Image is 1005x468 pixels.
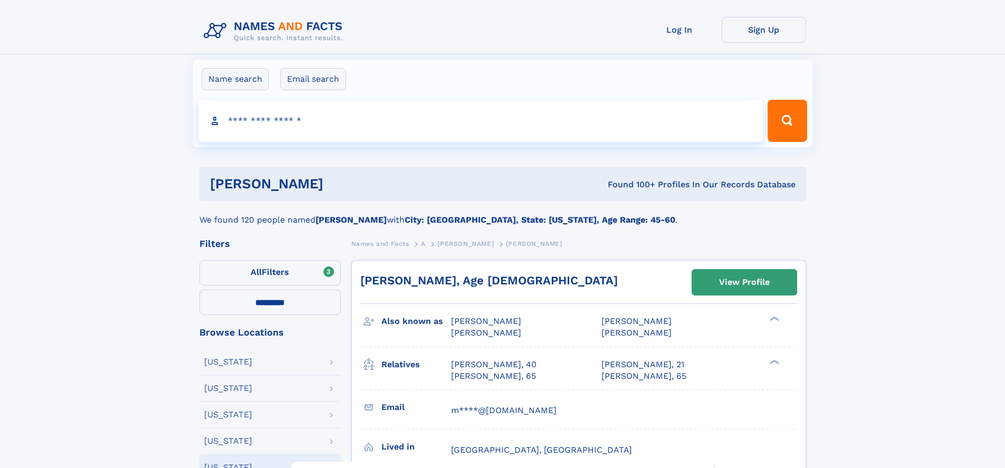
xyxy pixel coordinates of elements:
[601,370,686,382] a: [PERSON_NAME], 65
[198,100,763,142] input: search input
[637,17,722,43] a: Log In
[202,68,269,90] label: Name search
[381,356,451,374] h3: Relatives
[451,445,632,455] span: [GEOGRAPHIC_DATA], [GEOGRAPHIC_DATA]
[451,328,521,338] span: [PERSON_NAME]
[199,260,341,285] label: Filters
[405,215,675,225] b: City: [GEOGRAPHIC_DATA], State: [US_STATE], Age Range: 45-60
[601,328,672,338] span: [PERSON_NAME]
[722,17,806,43] a: Sign Up
[692,270,797,295] a: View Profile
[199,201,806,226] div: We found 120 people named with .
[199,17,351,45] img: Logo Names and Facts
[506,240,562,247] span: [PERSON_NAME]
[210,177,466,190] h1: [PERSON_NAME]
[421,237,426,250] a: A
[381,398,451,416] h3: Email
[315,215,387,225] b: [PERSON_NAME]
[437,240,494,247] span: [PERSON_NAME]
[451,359,537,370] a: [PERSON_NAME], 40
[360,274,618,287] a: [PERSON_NAME], Age [DEMOGRAPHIC_DATA]
[767,358,780,365] div: ❯
[719,270,770,294] div: View Profile
[421,240,426,247] span: A
[381,438,451,456] h3: Lived in
[351,237,409,250] a: Names and Facts
[204,358,252,366] div: [US_STATE]
[601,316,672,326] span: [PERSON_NAME]
[199,239,341,249] div: Filters
[601,359,684,370] a: [PERSON_NAME], 21
[451,370,536,382] a: [PERSON_NAME], 65
[204,410,252,419] div: [US_STATE]
[251,267,262,277] span: All
[767,316,780,322] div: ❯
[199,328,341,337] div: Browse Locations
[204,384,252,393] div: [US_STATE]
[465,179,796,190] div: Found 100+ Profiles In Our Records Database
[280,68,346,90] label: Email search
[204,437,252,445] div: [US_STATE]
[381,312,451,330] h3: Also known as
[768,100,807,142] button: Search Button
[437,237,494,250] a: [PERSON_NAME]
[451,316,521,326] span: [PERSON_NAME]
